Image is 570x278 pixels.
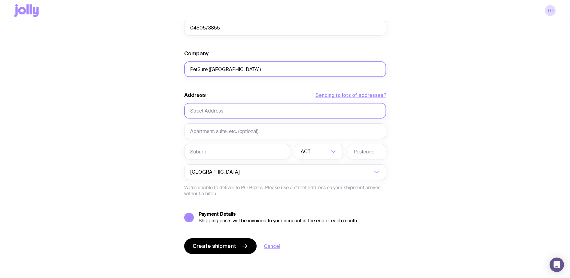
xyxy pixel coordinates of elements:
[190,164,241,180] span: [GEOGRAPHIC_DATA]
[199,211,386,217] h5: Payment Details
[184,164,386,180] div: Search for option
[312,144,329,159] input: Search for option
[184,238,257,254] button: Create shipment
[315,91,386,99] button: Sending to lots of addresses?
[184,50,209,57] label: Company
[184,123,386,139] input: Apartment, suite, etc. (optional)
[193,242,236,250] span: Create shipment
[550,258,564,272] div: Open Intercom Messenger
[264,242,280,250] a: Cancel
[301,144,312,159] span: ACT
[295,144,343,159] div: Search for option
[184,144,290,159] input: Suburb
[241,164,372,180] input: Search for option
[184,103,386,119] input: Street Address
[545,5,556,16] a: TO
[348,144,386,159] input: Postcode
[199,218,386,224] div: Shipping costs will be invoiced to your account at the end of each month.
[184,61,386,77] input: Company Name (optional)
[184,91,206,99] label: Address
[184,20,386,36] input: 0400 123 456
[184,185,386,197] p: We’re unable to deliver to PO Boxes. Please use a street address so your shipment arrives without...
